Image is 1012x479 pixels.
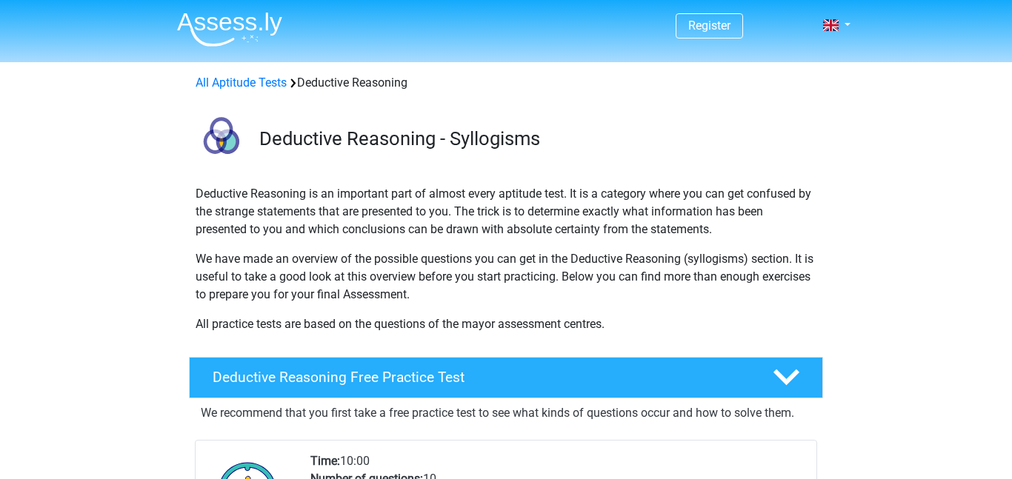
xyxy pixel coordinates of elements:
p: Deductive Reasoning is an important part of almost every aptitude test. It is a category where yo... [196,185,816,238]
a: Deductive Reasoning Free Practice Test [183,357,829,398]
h4: Deductive Reasoning Free Practice Test [213,369,749,386]
a: Register [688,19,730,33]
p: All practice tests are based on the questions of the mayor assessment centres. [196,315,816,333]
p: We have made an overview of the possible questions you can get in the Deductive Reasoning (syllog... [196,250,816,304]
b: Time: [310,454,340,468]
img: deductive reasoning [190,110,253,172]
img: Assessly [177,12,282,47]
div: Deductive Reasoning [190,74,822,92]
h3: Deductive Reasoning - Syllogisms [259,127,811,150]
p: We recommend that you first take a free practice test to see what kinds of questions occur and ho... [201,404,811,422]
a: All Aptitude Tests [196,76,287,90]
